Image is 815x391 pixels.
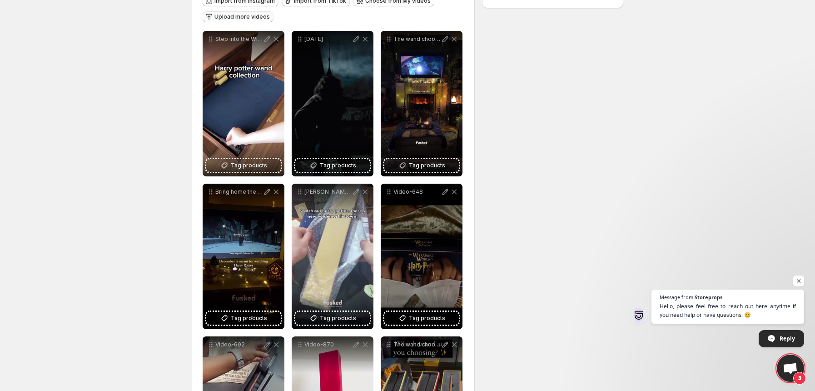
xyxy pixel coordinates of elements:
button: Tag products [206,159,281,172]
span: Reply [780,331,795,346]
button: Upload more videos [203,11,273,22]
p: Video-870 [304,341,352,348]
p: [PERSON_NAME] new movie origion story - Fusked [PERSON_NAME] Wands - Link in Bioharrypotter [304,188,352,195]
span: Tag products [409,314,445,323]
span: Tag products [320,161,356,170]
span: Tag products [231,161,267,170]
p: [DATE] [304,35,352,43]
div: The wand chooses the wizard but the magic That stays with us forever FUSKED Wands of [GEOGRAPHIC_... [381,31,462,176]
span: Storeprops [695,295,722,300]
div: Open chat [777,355,804,382]
p: The wand chooses the wizard but the magic That stays with us forever FUSKED Wands of [GEOGRAPHIC_... [393,35,441,43]
p: The wand chooses the Wizard If you could only choose one wand from the [PERSON_NAME] series whi [393,341,441,348]
div: [PERSON_NAME] new movie origion story - Fusked [PERSON_NAME] Wands - Link in BioharrypotterTag pr... [292,184,373,329]
div: [DATE]Tag products [292,31,373,176]
button: Tag products [384,312,459,325]
button: Tag products [295,159,370,172]
button: Tag products [295,312,370,325]
div: Video-648Tag products [381,184,462,329]
p: Bring home the [PERSON_NAME] aesthetic with Fusked [PERSON_NAME] wand with stand _- Link i [215,188,263,195]
span: Tag products [231,314,267,323]
p: Step into the Wizarding World with our [PERSON_NAME] Wand Collection Crafted with authentic desi [215,35,263,43]
div: Step into the Wizarding World with our [PERSON_NAME] Wand Collection Crafted with authentic desiT... [203,31,284,176]
span: Message from [660,295,693,300]
span: Hello, please feel free to reach out here anytime if you need help or have questions. 😊 [660,302,796,319]
span: Tag products [409,161,445,170]
p: Video-692 [215,341,263,348]
span: Tag products [320,314,356,323]
button: Tag products [206,312,281,325]
span: 3 [793,372,806,385]
span: Upload more videos [214,13,270,20]
button: Tag products [384,159,459,172]
p: Video-648 [393,188,441,195]
div: Bring home the [PERSON_NAME] aesthetic with Fusked [PERSON_NAME] wand with stand _- Link iTag pro... [203,184,284,329]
